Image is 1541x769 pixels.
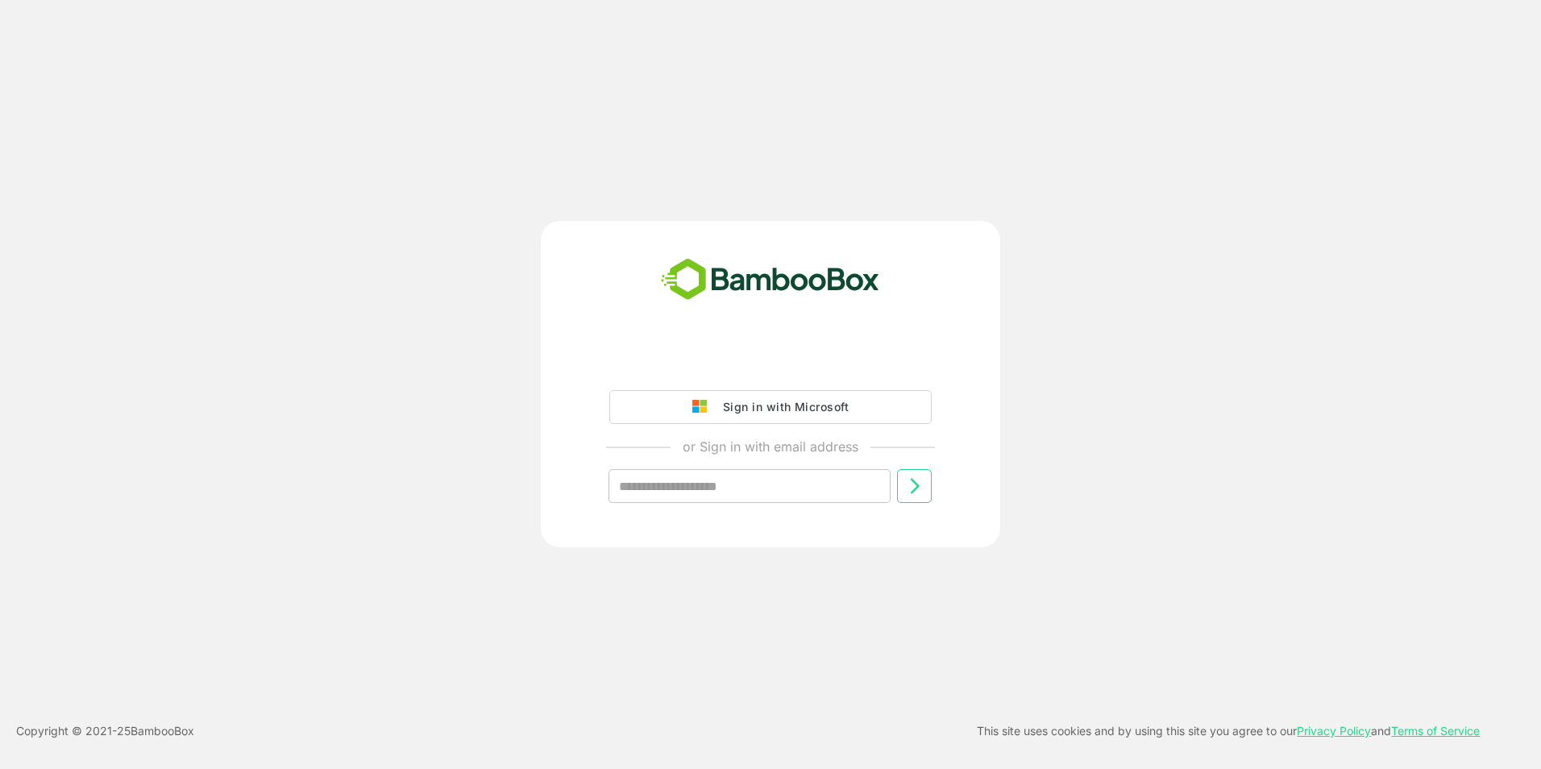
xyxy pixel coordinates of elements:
[652,253,888,306] img: bamboobox
[692,400,715,414] img: google
[16,721,194,741] p: Copyright © 2021- 25 BambooBox
[977,721,1480,741] p: This site uses cookies and by using this site you agree to our and
[1391,724,1480,738] a: Terms of Service
[715,397,849,418] div: Sign in with Microsoft
[1297,724,1371,738] a: Privacy Policy
[609,390,932,424] button: Sign in with Microsoft
[683,437,858,456] p: or Sign in with email address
